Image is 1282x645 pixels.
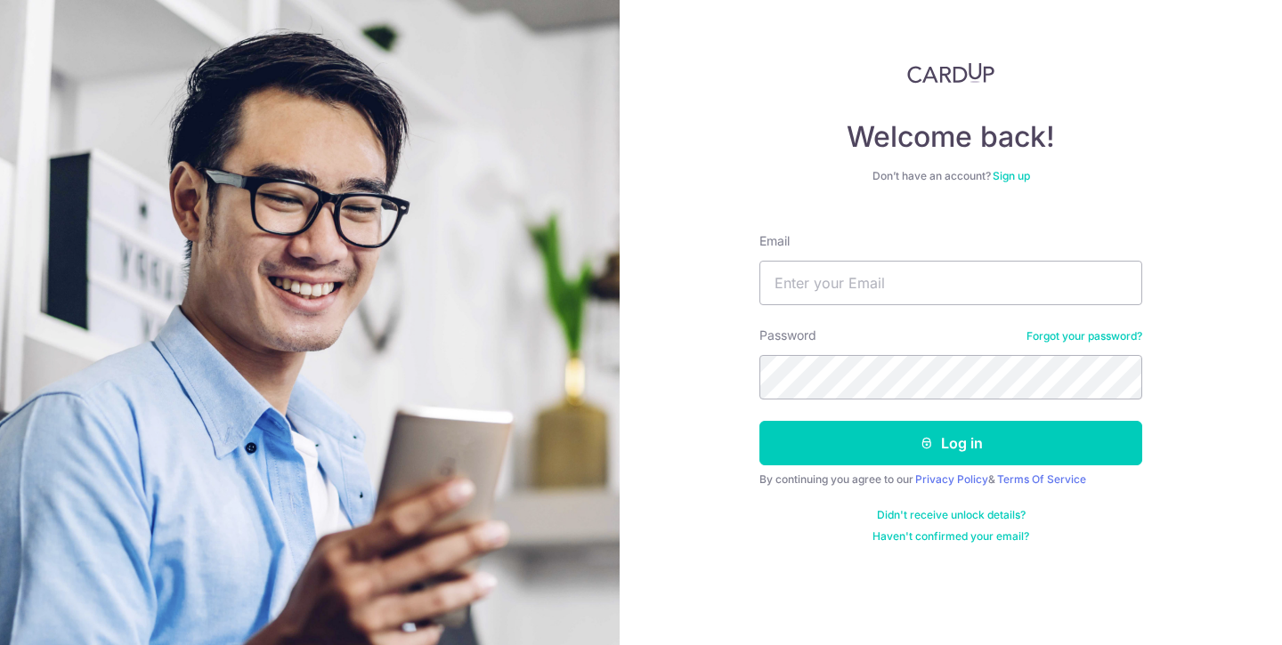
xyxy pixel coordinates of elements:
label: Email [759,232,790,250]
a: Privacy Policy [915,472,988,486]
div: Don’t have an account? [759,169,1142,183]
label: Password [759,327,816,344]
div: By continuing you agree to our & [759,472,1142,487]
h4: Welcome back! [759,119,1142,155]
a: Terms Of Service [997,472,1086,486]
img: CardUp Logo [907,62,994,84]
a: Forgot your password? [1026,329,1142,343]
a: Didn't receive unlock details? [877,508,1026,522]
button: Log in [759,421,1142,465]
input: Enter your Email [759,261,1142,305]
a: Haven't confirmed your email? [872,529,1029,544]
a: Sign up [993,169,1030,182]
